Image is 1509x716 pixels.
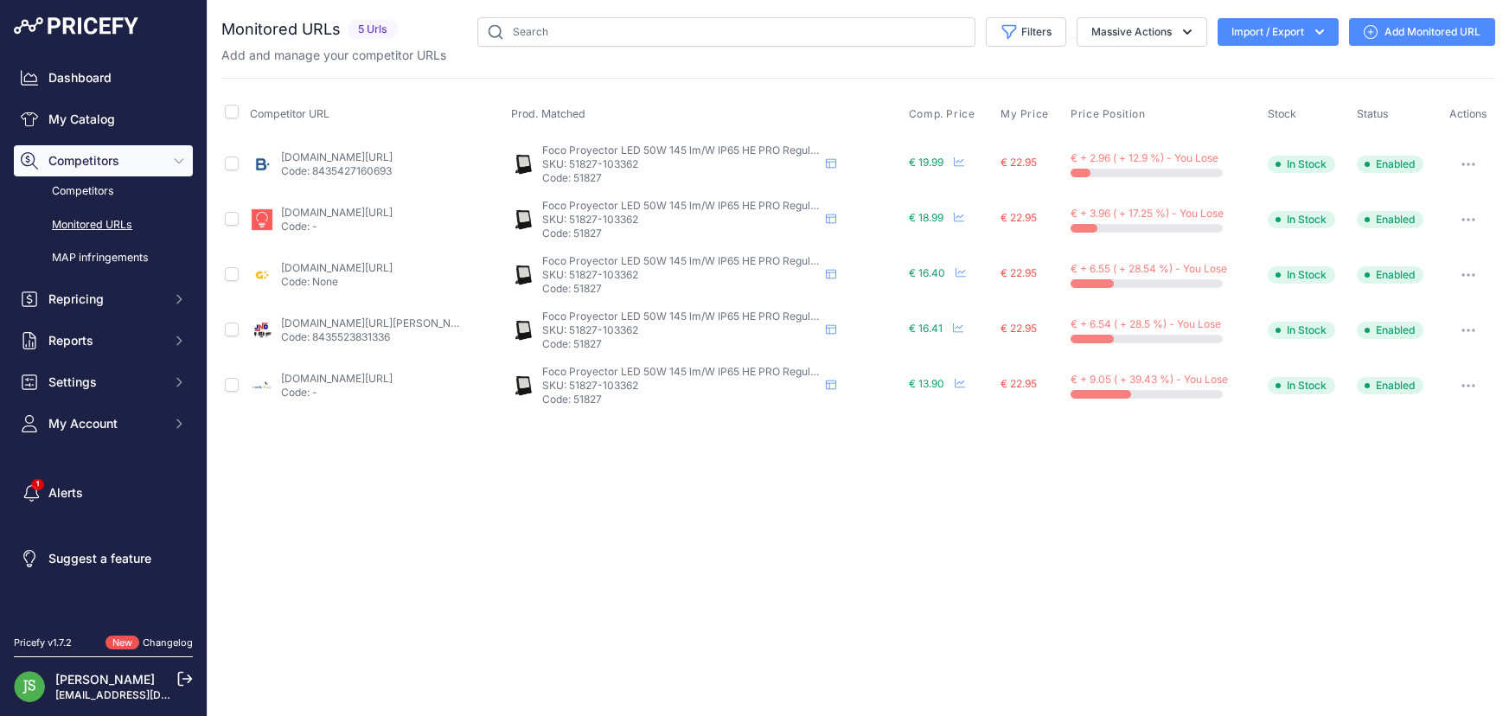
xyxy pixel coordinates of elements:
span: Price Position [1071,107,1145,121]
button: Comp. Price [909,107,979,121]
p: Code: 8435523831336 [281,330,461,344]
span: Competitor URL [250,107,329,120]
span: Foco Proyector LED 50W 145 lm/W IP65 HE PRO Regulable [542,365,831,378]
span: New [106,636,139,650]
a: Monitored URLs [14,210,193,240]
button: My Account [14,408,193,439]
span: Foco Proyector LED 50W 145 lm/W IP65 HE PRO Regulable [542,144,831,157]
span: Foco Proyector LED 50W 145 lm/W IP65 HE PRO Regulable [542,254,831,267]
span: 5 Urls [348,20,398,40]
button: Reports [14,325,193,356]
span: In Stock [1268,322,1335,339]
span: Enabled [1357,211,1423,228]
span: Status [1357,107,1389,120]
a: [DOMAIN_NAME][URL] [281,206,393,219]
span: Reports [48,332,162,349]
span: € + 9.05 ( + 39.43 %) - You Lose [1071,373,1228,386]
button: Filters [986,17,1066,47]
button: My Price [1001,107,1052,121]
button: Massive Actions [1077,17,1207,47]
span: Settings [48,374,162,391]
p: Code: None [281,275,393,289]
span: Comp. Price [909,107,975,121]
nav: Sidebar [14,62,193,615]
a: [PERSON_NAME] [55,672,155,687]
a: Suggest a feature [14,543,193,574]
p: Code: 51827 [542,393,819,406]
p: Code: 51827 [542,282,819,296]
span: € + 6.54 ( + 28.5 %) - You Lose [1071,317,1221,330]
p: SKU: 51827-103362 [542,157,819,171]
a: Changelog [143,636,193,649]
span: Foco Proyector LED 50W 145 lm/W IP65 HE PRO Regulable [542,199,831,212]
p: Code: 51827 [542,337,819,351]
span: Foco Proyector LED 50W 145 lm/W IP65 HE PRO Regulable [542,310,831,323]
span: Enabled [1357,377,1423,394]
span: € 22.95 [1001,156,1037,169]
p: Code: - [281,220,393,233]
span: Competitors [48,152,162,169]
span: Actions [1449,107,1487,120]
span: € 16.40 [909,266,945,279]
a: [DOMAIN_NAME][URL] [281,372,393,385]
span: Enabled [1357,322,1423,339]
div: Pricefy v1.7.2 [14,636,72,650]
span: In Stock [1268,266,1335,284]
span: € + 2.96 ( + 12.9 %) - You Lose [1071,151,1218,164]
span: My Account [48,415,162,432]
p: Code: 51827 [542,227,819,240]
img: Pricefy Logo [14,17,138,35]
span: € 22.95 [1001,322,1037,335]
p: Code: 51827 [542,171,819,185]
span: In Stock [1268,377,1335,394]
span: € 19.99 [909,156,943,169]
a: Alerts [14,477,193,508]
span: In Stock [1268,211,1335,228]
span: € 18.99 [909,211,943,224]
button: Competitors [14,145,193,176]
a: [DOMAIN_NAME][URL] [281,150,393,163]
a: Dashboard [14,62,193,93]
p: SKU: 51827-103362 [542,379,819,393]
span: Repricing [48,291,162,308]
a: Competitors [14,176,193,207]
span: € 22.95 [1001,377,1037,390]
p: Add and manage your competitor URLs [221,47,446,64]
a: [EMAIL_ADDRESS][DOMAIN_NAME] [55,688,236,701]
p: SKU: 51827-103362 [542,213,819,227]
span: € 16.41 [909,322,943,335]
span: My Price [1001,107,1049,121]
span: € 22.95 [1001,266,1037,279]
button: Repricing [14,284,193,315]
a: Add Monitored URL [1349,18,1495,46]
a: My Catalog [14,104,193,135]
button: Settings [14,367,193,398]
p: SKU: 51827-103362 [542,268,819,282]
h2: Monitored URLs [221,17,341,42]
a: MAP infringements [14,243,193,273]
span: Prod. Matched [511,107,585,120]
span: Enabled [1357,266,1423,284]
span: In Stock [1268,156,1335,173]
span: € + 6.55 ( + 28.54 %) - You Lose [1071,262,1227,275]
p: SKU: 51827-103362 [542,323,819,337]
span: € + 3.96 ( + 17.25 %) - You Lose [1071,207,1224,220]
a: [DOMAIN_NAME][URL] [281,261,393,274]
button: Import / Export [1218,18,1339,46]
input: Search [477,17,975,47]
p: Code: - [281,386,393,400]
p: Code: 8435427160693 [281,164,393,178]
button: Price Position [1071,107,1148,121]
a: [DOMAIN_NAME][URL][PERSON_NAME] [281,316,476,329]
span: € 13.90 [909,377,944,390]
span: Stock [1268,107,1296,120]
span: € 22.95 [1001,211,1037,224]
span: Enabled [1357,156,1423,173]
